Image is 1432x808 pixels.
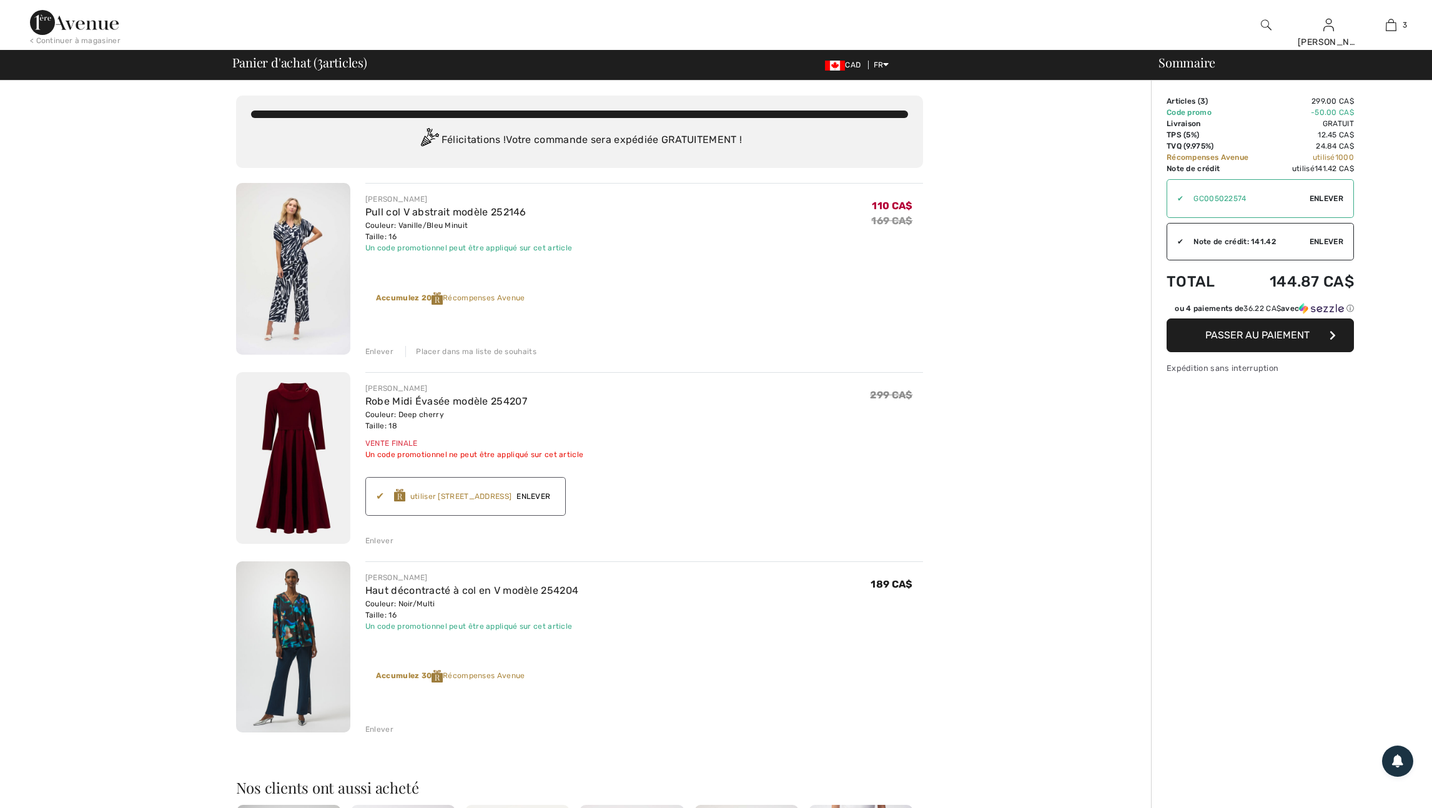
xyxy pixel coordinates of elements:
td: -50.00 CA$ [1259,107,1354,118]
div: < Continuer à magasiner [30,35,121,46]
img: 1ère Avenue [30,10,119,35]
td: Total [1167,260,1259,303]
span: 299 CA$ [870,389,912,401]
td: Articles ( ) [1167,96,1259,107]
img: Mon panier [1386,17,1396,32]
div: utiliser [STREET_ADDRESS] [410,491,512,502]
span: 141.42 CA$ [1315,164,1354,173]
img: recherche [1261,17,1272,32]
a: Se connecter [1323,19,1334,31]
td: utilisé [1259,163,1354,174]
td: Livraison [1167,118,1259,129]
span: 110 CA$ [872,200,912,212]
img: Robe Midi Évasée modèle 254207 [236,372,350,544]
div: Enlever [365,346,393,357]
div: ✔ [376,489,394,504]
div: Récompenses Avenue [376,292,525,305]
strong: Accumulez 20 [376,293,443,302]
img: Mes infos [1323,17,1334,32]
td: Note de crédit [1167,163,1259,174]
img: Congratulation2.svg [417,128,442,153]
span: 189 CA$ [871,578,912,590]
div: Couleur: Vanille/Bleu Minuit Taille: 16 [365,220,573,242]
span: CAD [825,61,866,69]
div: [PERSON_NAME] [365,194,573,205]
strong: Accumulez 30 [376,671,443,680]
div: Couleur: Noir/Multi Taille: 16 [365,598,578,621]
div: [PERSON_NAME] [1298,36,1359,49]
td: 12.45 CA$ [1259,129,1354,140]
span: Enlever [1310,193,1343,204]
div: Vente finale [365,438,583,449]
button: Passer au paiement [1167,318,1354,352]
a: 3 [1360,17,1421,32]
div: Récompenses Avenue [376,670,525,682]
div: Un code promotionnel ne peut être appliqué sur cet article [365,449,583,460]
img: Pull col V abstrait modèle 252146 [236,183,350,355]
td: Récompenses Avenue [1167,152,1259,163]
div: Placer dans ma liste de souhaits [405,346,536,357]
td: 144.87 CA$ [1259,260,1354,303]
div: Enlever [365,535,393,546]
span: Passer au paiement [1205,329,1310,341]
span: FR [874,61,889,69]
div: Un code promotionnel peut être appliqué sur cet article [365,621,578,632]
img: Haut décontracté à col en V modèle 254204 [236,561,350,733]
div: ✔ [1167,193,1183,204]
a: Robe Midi Évasée modèle 254207 [365,395,527,407]
img: Reward-Logo.svg [394,489,405,501]
div: ou 4 paiements de avec [1175,303,1354,314]
s: 169 CA$ [871,215,912,227]
td: 299.00 CA$ [1259,96,1354,107]
div: Un code promotionnel peut être appliqué sur cet article [365,242,573,254]
img: Reward-Logo.svg [432,670,443,682]
span: 3 [1200,97,1205,106]
img: Sezzle [1299,303,1344,314]
div: Note de crédit: 141.42 [1183,236,1310,247]
td: Code promo [1167,107,1259,118]
span: Panier d'achat ( articles) [232,56,367,69]
img: Canadian Dollar [825,61,845,71]
div: Félicitations ! Votre commande sera expédiée GRATUITEMENT ! [251,128,908,153]
div: [PERSON_NAME] [365,383,583,394]
div: Enlever [365,724,393,735]
span: Enlever [1310,236,1343,247]
span: Enlever [511,491,555,502]
input: Code promo [1183,180,1310,217]
div: [PERSON_NAME] [365,572,578,583]
td: TVQ (9.975%) [1167,140,1259,152]
a: Haut décontracté à col en V modèle 254204 [365,584,578,596]
span: 36.22 CA$ [1243,304,1281,313]
div: ✔ [1167,236,1183,247]
span: 3 [1403,19,1407,31]
td: Gratuit [1259,118,1354,129]
span: 3 [317,53,323,69]
span: 1000 [1335,153,1354,162]
td: 24.84 CA$ [1259,140,1354,152]
img: Reward-Logo.svg [432,292,443,305]
h2: Nos clients ont aussi acheté [236,780,923,795]
td: TPS (5%) [1167,129,1259,140]
td: utilisé [1259,152,1354,163]
div: ou 4 paiements de36.22 CA$avecSezzle Cliquez pour en savoir plus sur Sezzle [1167,303,1354,318]
div: Sommaire [1143,56,1425,69]
div: Couleur: Deep cherry Taille: 18 [365,409,583,431]
a: Pull col V abstrait modèle 252146 [365,206,526,218]
div: Expédition sans interruption [1167,362,1354,374]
